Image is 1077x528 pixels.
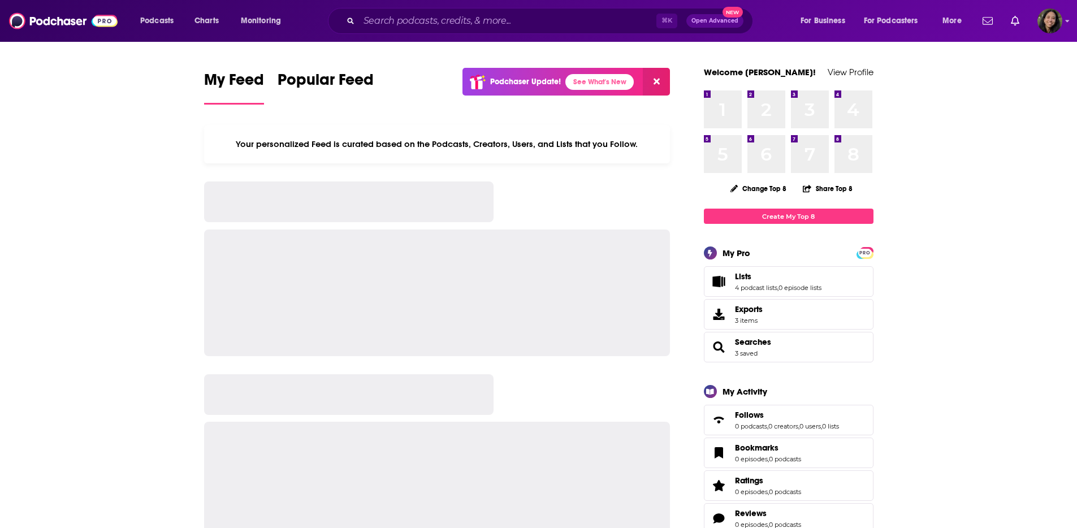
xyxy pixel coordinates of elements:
span: , [768,455,769,463]
img: User Profile [1037,8,1062,33]
input: Search podcasts, credits, & more... [359,12,656,30]
a: 4 podcast lists [735,284,777,292]
button: open menu [793,12,859,30]
a: Reviews [708,510,730,526]
span: Open Advanced [691,18,738,24]
span: , [821,422,822,430]
a: Bookmarks [735,443,801,453]
a: Searches [735,337,771,347]
span: PRO [858,249,872,257]
span: Lists [735,271,751,282]
a: 0 episodes [735,455,768,463]
button: Open AdvancedNew [686,14,743,28]
a: Create My Top 8 [704,209,873,224]
a: 3 saved [735,349,758,357]
span: Exports [708,306,730,322]
span: ⌘ K [656,14,677,28]
a: Exports [704,299,873,330]
span: Bookmarks [735,443,778,453]
button: open menu [132,12,188,30]
img: Podchaser - Follow, Share and Rate Podcasts [9,10,118,32]
div: My Pro [723,248,750,258]
button: Share Top 8 [802,178,853,200]
a: 0 episode lists [778,284,821,292]
button: Change Top 8 [724,181,794,196]
a: Lists [708,274,730,289]
span: Popular Feed [278,70,374,96]
a: Follows [735,410,839,420]
a: Follows [708,412,730,428]
a: 0 podcasts [769,488,801,496]
span: Follows [735,410,764,420]
p: Podchaser Update! [490,77,561,86]
a: 0 creators [768,422,798,430]
span: Charts [194,13,219,29]
a: 0 podcasts [735,422,767,430]
a: Show notifications dropdown [1006,11,1024,31]
div: My Activity [723,386,767,397]
span: For Business [801,13,845,29]
a: Ratings [708,478,730,494]
span: , [768,488,769,496]
span: , [767,422,768,430]
span: Lists [704,266,873,297]
span: Reviews [735,508,767,518]
a: Searches [708,339,730,355]
a: Show notifications dropdown [978,11,997,31]
button: open menu [233,12,296,30]
span: For Podcasters [864,13,918,29]
span: Searches [704,332,873,362]
span: , [777,284,778,292]
a: 0 users [799,422,821,430]
div: Search podcasts, credits, & more... [339,8,764,34]
a: Welcome [PERSON_NAME]! [704,67,816,77]
a: PRO [858,248,872,257]
span: Ratings [735,475,763,486]
a: Charts [187,12,226,30]
a: Lists [735,271,821,282]
span: Bookmarks [704,438,873,468]
button: open menu [935,12,976,30]
a: View Profile [828,67,873,77]
button: Show profile menu [1037,8,1062,33]
a: Bookmarks [708,445,730,461]
a: My Feed [204,70,264,105]
span: , [798,422,799,430]
a: See What's New [565,74,634,90]
a: 0 lists [822,422,839,430]
span: Podcasts [140,13,174,29]
a: Popular Feed [278,70,374,105]
span: Exports [735,304,763,314]
a: Reviews [735,508,801,518]
div: Your personalized Feed is curated based on the Podcasts, Creators, Users, and Lists that you Follow. [204,125,671,163]
a: 0 episodes [735,488,768,496]
button: open menu [857,12,935,30]
a: Ratings [735,475,801,486]
span: Follows [704,405,873,435]
span: More [942,13,962,29]
span: Monitoring [241,13,281,29]
span: New [723,7,743,18]
span: My Feed [204,70,264,96]
span: 3 items [735,317,763,324]
span: Ratings [704,470,873,501]
a: 0 podcasts [769,455,801,463]
span: Logged in as BroadleafBooks2 [1037,8,1062,33]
